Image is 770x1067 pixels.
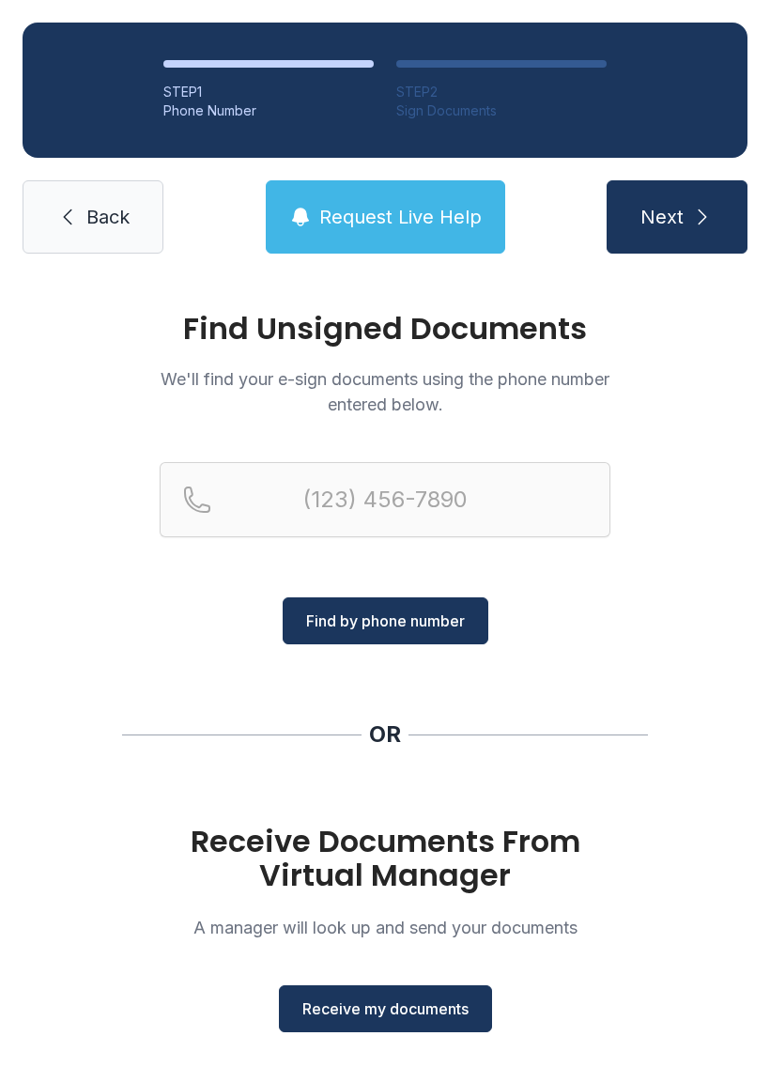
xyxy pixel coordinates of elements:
[319,204,482,230] span: Request Live Help
[163,101,374,120] div: Phone Number
[369,719,401,750] div: OR
[396,83,607,101] div: STEP 2
[306,610,465,632] span: Find by phone number
[160,366,610,417] p: We'll find your e-sign documents using the phone number entered below.
[160,462,610,537] input: Reservation phone number
[160,825,610,892] h1: Receive Documents From Virtual Manager
[163,83,374,101] div: STEP 1
[160,915,610,940] p: A manager will look up and send your documents
[640,204,684,230] span: Next
[86,204,130,230] span: Back
[396,101,607,120] div: Sign Documents
[160,314,610,344] h1: Find Unsigned Documents
[302,997,469,1020] span: Receive my documents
